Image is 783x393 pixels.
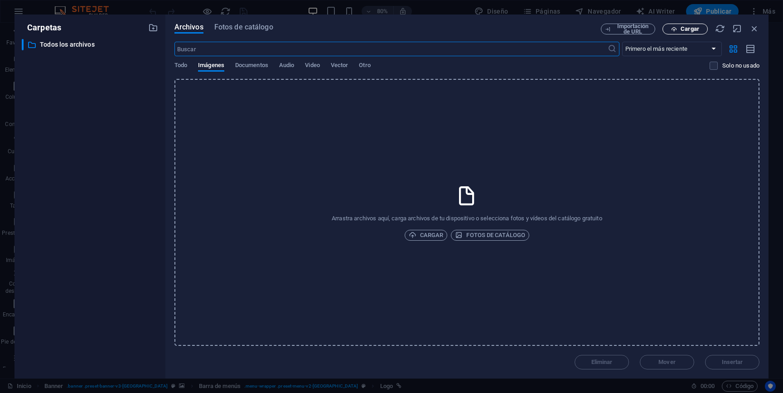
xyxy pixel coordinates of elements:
[235,60,268,73] span: Documentos
[331,60,348,73] span: Vector
[305,60,319,73] span: Video
[40,39,141,50] p: Todos los archivos
[22,22,61,34] p: Carpetas
[279,60,294,73] span: Audio
[405,230,448,241] button: Cargar
[174,22,203,33] span: Archivos
[174,60,187,73] span: Todo
[662,24,708,34] button: Cargar
[359,60,370,73] span: Otro
[409,230,444,241] span: Cargar
[715,24,725,34] i: Volver a cargar
[749,24,759,34] i: Cerrar
[722,62,759,70] p: Solo muestra los archivos que no están usándose en el sitio web. Los archivos añadidos durante es...
[148,23,158,33] i: Crear carpeta
[451,230,529,241] button: Fotos de catálogo
[332,214,602,223] p: Arrastra archivos aquí, carga archivos de tu dispositivo o selecciona fotos y vídeos del catálogo...
[198,60,224,73] span: Imágenes
[681,26,699,32] span: Cargar
[601,24,655,34] button: Importación de URL
[455,230,525,241] span: Fotos de catálogo
[614,24,651,34] span: Importación de URL
[174,42,608,56] input: Buscar
[732,24,742,34] i: Minimizar
[214,22,273,33] span: Fotos de catálogo
[22,39,24,50] div: ​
